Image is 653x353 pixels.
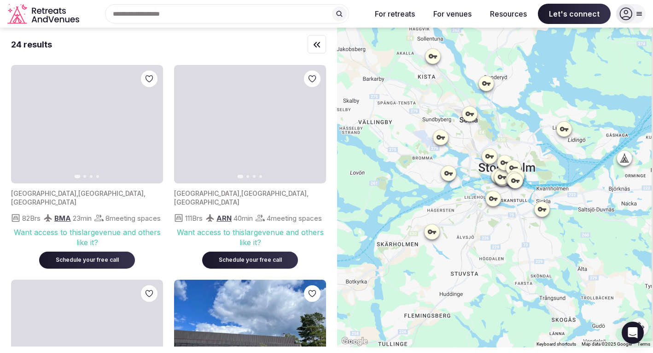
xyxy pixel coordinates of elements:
svg: Retreats and Venues company logo [7,4,81,24]
span: [GEOGRAPHIC_DATA] [174,189,239,197]
span: , [307,189,309,197]
button: Go to slide 2 [83,175,86,178]
img: Featured image for venue [11,65,163,183]
button: Keyboard shortcuts [536,341,576,347]
span: BMA [54,214,71,223]
a: Terms (opens in new tab) [637,341,650,347]
a: Schedule your free call [39,254,135,264]
button: Go to slide 4 [96,175,99,178]
span: [GEOGRAPHIC_DATA] [11,198,76,206]
button: Go to slide 3 [253,175,256,178]
img: Google [339,335,370,347]
img: Featured image for venue [174,65,326,183]
a: Schedule your free call [202,254,298,264]
div: Schedule your free call [50,256,124,264]
button: Map camera controls [630,318,648,336]
span: [GEOGRAPHIC_DATA] [174,198,239,206]
span: 23 min [73,213,92,223]
span: [GEOGRAPHIC_DATA] [78,189,144,197]
button: Go to slide 1 [238,175,244,178]
span: [GEOGRAPHIC_DATA] [11,189,76,197]
button: For retreats [367,4,422,24]
span: 4 meeting spaces [267,213,322,223]
button: For venues [426,4,479,24]
span: 111 Brs [185,213,203,223]
button: Go to slide 4 [259,175,262,178]
span: 8 meeting spaces [105,213,161,223]
a: Open this area in Google Maps (opens a new window) [339,335,370,347]
span: Let's connect [538,4,611,24]
div: Open Intercom Messenger [622,322,644,344]
div: Want access to this large venue and others like it? [174,227,326,248]
span: 82 Brs [22,213,41,223]
span: 40 min [233,213,253,223]
button: Go to slide 2 [246,175,249,178]
button: Go to slide 3 [90,175,93,178]
button: Go to slide 1 [75,175,81,178]
span: ARN [216,214,232,223]
span: [GEOGRAPHIC_DATA] [241,189,307,197]
span: , [239,189,241,197]
span: , [144,189,146,197]
div: Schedule your free call [213,256,287,264]
span: Map data ©2025 Google [582,341,632,347]
div: Want access to this large venue and others like it? [11,227,163,248]
a: Visit the homepage [7,4,81,24]
div: 24 results [11,39,52,50]
button: Resources [483,4,534,24]
span: , [76,189,78,197]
